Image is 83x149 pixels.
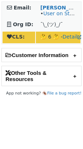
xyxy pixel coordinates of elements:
strong: Org ID: [13,21,33,27]
td: 🤔 6 🤔 - [36,32,80,43]
span: ¯\_(ツ)_/¯ [40,21,63,27]
footer: App not working? 🪳 [1,90,82,97]
h2: Other Tools & Resources [2,66,81,86]
strong: CLS: [7,34,25,40]
h2: Customer Information [2,48,81,62]
strong: Email: [14,5,32,11]
a: Detail [63,34,82,40]
a: File a bug report! [47,91,82,96]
